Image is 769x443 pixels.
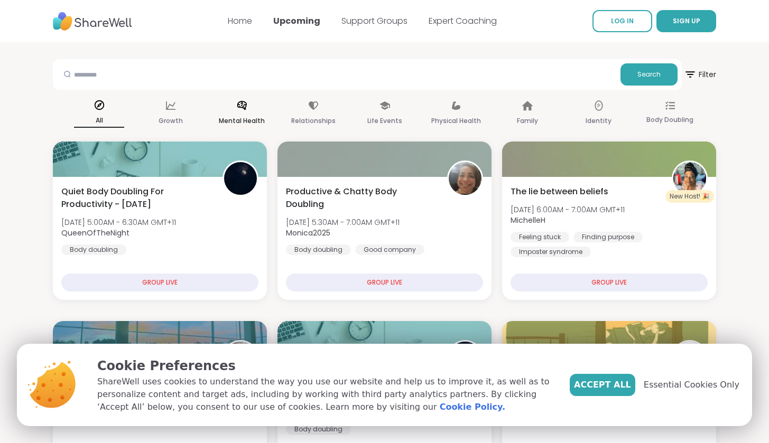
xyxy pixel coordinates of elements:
span: Accept All [574,379,631,391]
button: SIGN UP [656,10,716,32]
b: MichelleH [511,215,545,225]
p: Physical Health [431,115,481,127]
div: Feeling stuck [511,232,569,242]
p: Body Doubling [646,114,693,126]
a: LOG IN [592,10,652,32]
span: Filter [684,62,716,87]
div: Body doubling [286,244,351,255]
div: Imposter syndrome [511,247,591,257]
img: MichelleH [673,162,706,195]
a: Upcoming [273,15,320,27]
span: [DATE] 5:00AM - 6:30AM GMT+11 [61,217,176,228]
p: Growth [159,115,183,127]
img: QueenOfTheNight [449,342,481,374]
a: Expert Coaching [429,15,497,27]
img: ShareWell [673,342,706,374]
div: Good company [355,244,424,255]
a: Cookie Policy. [440,401,505,413]
span: [DATE] 6:00AM - 7:00AM GMT+11 [511,204,625,215]
div: Body doubling [286,424,351,435]
img: pipishay2olivia [224,342,257,374]
span: The lie between beliefs [511,185,608,198]
p: ShareWell uses cookies to understand the way you use our website and help us to improve it, as we... [97,375,553,413]
span: [DATE] 5:30AM - 7:00AM GMT+11 [286,217,400,228]
img: QueenOfTheNight [224,162,257,195]
div: Finding purpose [573,232,643,242]
p: Mental Health [219,115,265,127]
a: Home [228,15,252,27]
span: Search [637,70,661,79]
p: Cookie Preferences [97,356,553,375]
p: Relationships [291,115,336,127]
span: Quiet Body Doubling For Productivity - [DATE] [61,185,211,211]
b: QueenOfTheNight [61,228,129,238]
div: GROUP LIVE [61,274,258,291]
p: Identity [586,115,612,127]
div: GROUP LIVE [286,274,483,291]
span: Essential Cookies Only [644,379,739,391]
p: Family [517,115,538,127]
img: ShareWell Nav Logo [53,7,132,36]
p: Life Events [367,115,402,127]
div: Body doubling [61,244,126,255]
p: All [74,114,124,128]
div: GROUP LIVE [511,274,708,291]
img: Monica2025 [449,162,481,195]
a: Support Groups [341,15,407,27]
span: Productive & Chatty Body Doubling [286,185,436,211]
button: Accept All [570,374,635,396]
div: New Host! 🎉 [665,190,714,203]
button: Search [620,63,678,86]
span: LOG IN [611,16,634,25]
span: SIGN UP [673,16,700,25]
button: Filter [684,59,716,90]
b: Monica2025 [286,228,330,238]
